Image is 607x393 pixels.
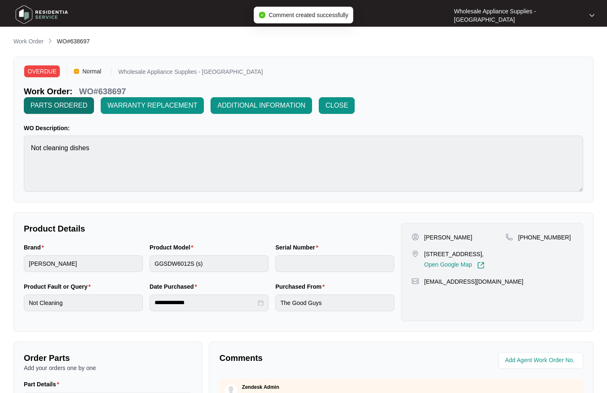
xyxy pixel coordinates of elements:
p: [PERSON_NAME] [424,233,472,242]
img: Link-External [477,262,485,269]
label: Part Details [24,380,63,388]
span: check-circle [259,12,265,18]
label: Product Model [150,243,197,252]
a: Open Google Map [424,262,484,269]
p: Product Details [24,223,394,234]
label: Date Purchased [150,282,200,291]
span: Comment created successfully [269,12,348,18]
img: residentia service logo [13,2,71,27]
p: Comments [219,352,395,364]
img: Vercel Logo [74,69,79,74]
p: Add your orders one by one [24,364,192,372]
label: Product Fault or Query [24,282,94,291]
p: [PHONE_NUMBER] [518,233,571,242]
img: chevron-right [47,38,53,44]
p: WO Description: [24,124,583,132]
label: Brand [24,243,47,252]
button: ADDITIONAL INFORMATION [211,97,312,114]
p: Wholesale Appliance Supplies - [GEOGRAPHIC_DATA] [454,7,582,24]
span: PARTS ORDERED [30,101,87,111]
img: map-pin [505,233,513,241]
p: [STREET_ADDRESS], [424,250,484,258]
input: Product Model [150,255,269,272]
label: Serial Number [275,243,321,252]
img: dropdown arrow [589,13,594,18]
p: [EMAIL_ADDRESS][DOMAIN_NAME] [424,277,523,286]
a: Work Order [12,37,45,46]
input: Purchased From [275,295,394,311]
p: Zendesk Admin [242,384,279,390]
span: CLOSE [325,101,348,111]
p: Order Parts [24,352,192,364]
input: Date Purchased [155,298,256,307]
span: OVERDUE [24,65,60,78]
input: Add Agent Work Order No. [505,355,578,365]
img: map-pin [411,277,419,285]
button: WARRANTY REPLACEMENT [101,97,204,114]
button: CLOSE [319,97,355,114]
textarea: Not cleaning dishes [24,136,583,192]
span: WARRANTY REPLACEMENT [107,101,197,111]
input: Serial Number [275,255,394,272]
label: Purchased From [275,282,328,291]
span: ADDITIONAL INFORMATION [217,101,305,111]
span: WO#638697 [57,38,90,45]
img: map-pin [411,250,419,257]
p: WO#638697 [79,86,126,97]
p: Work Order [13,37,43,45]
input: Brand [24,255,143,272]
input: Product Fault or Query [24,295,143,311]
span: Normal [79,65,104,78]
p: Wholesale Appliance Supplies - [GEOGRAPHIC_DATA] [118,69,263,78]
button: PARTS ORDERED [24,97,94,114]
img: user-pin [411,233,419,241]
p: Work Order: [24,86,72,97]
